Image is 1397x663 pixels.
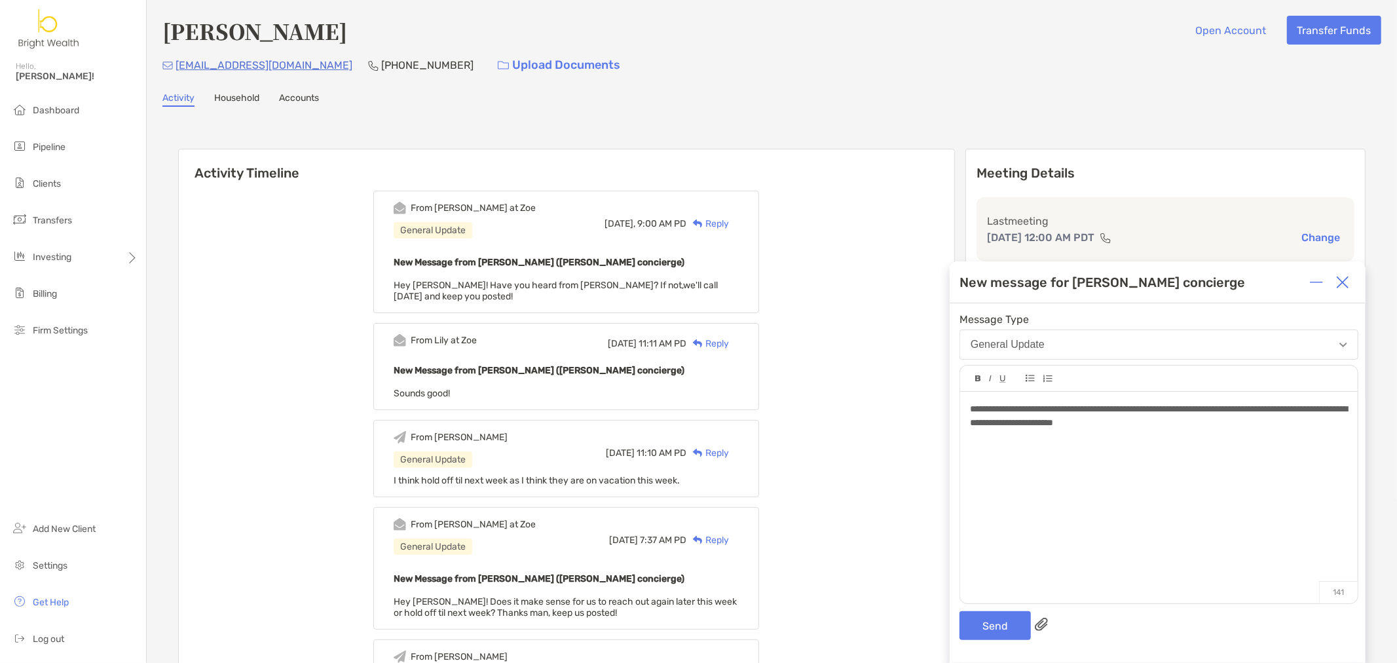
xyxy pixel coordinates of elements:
[989,375,992,382] img: Editor control icon
[411,432,508,443] div: From [PERSON_NAME]
[368,60,379,71] img: Phone Icon
[605,218,635,229] span: [DATE],
[637,218,686,229] span: 9:00 AM PD
[394,257,684,268] b: New Message from [PERSON_NAME] ([PERSON_NAME] concierge)
[394,451,472,468] div: General Update
[686,446,729,460] div: Reply
[971,339,1045,350] div: General Update
[959,330,1358,360] button: General Update
[12,175,28,191] img: clients icon
[394,431,406,444] img: Event icon
[394,573,684,584] b: New Message from [PERSON_NAME] ([PERSON_NAME] concierge)
[608,338,637,349] span: [DATE]
[693,449,703,457] img: Reply icon
[411,519,536,530] div: From [PERSON_NAME] at Zoe
[394,202,406,214] img: Event icon
[394,280,718,302] span: Hey [PERSON_NAME]! Have you heard from [PERSON_NAME]? If not,we'll call [DATE] and keep you posted!
[12,630,28,646] img: logout icon
[489,51,629,79] a: Upload Documents
[394,475,680,486] span: I think hold off til next week as I think they are on vacation this week.
[12,594,28,609] img: get-help icon
[959,611,1031,640] button: Send
[686,217,729,231] div: Reply
[162,16,347,46] h4: [PERSON_NAME]
[411,202,536,214] div: From [PERSON_NAME] at Zoe
[999,375,1006,383] img: Editor control icon
[394,222,472,238] div: General Update
[12,138,28,154] img: pipeline icon
[33,523,96,535] span: Add New Client
[162,92,195,107] a: Activity
[1043,375,1052,383] img: Editor control icon
[1185,16,1276,45] button: Open Account
[1100,233,1111,243] img: communication type
[33,142,65,153] span: Pipeline
[33,215,72,226] span: Transfers
[12,212,28,227] img: transfers icon
[12,248,28,264] img: investing icon
[12,557,28,573] img: settings icon
[12,520,28,536] img: add_new_client icon
[394,651,406,663] img: Event icon
[33,178,61,189] span: Clients
[1035,618,1048,631] img: paperclip attachments
[33,597,69,608] span: Get Help
[394,596,737,618] span: Hey [PERSON_NAME]! Does it make sense for us to reach out again later this week or hold off til n...
[394,539,472,555] div: General Update
[162,62,173,69] img: Email Icon
[394,518,406,531] img: Event icon
[279,92,319,107] a: Accounts
[609,535,638,546] span: [DATE]
[12,322,28,337] img: firm-settings icon
[179,149,954,181] h6: Activity Timeline
[16,5,83,52] img: Zoe Logo
[1319,581,1358,603] p: 141
[637,447,686,459] span: 11:10 AM PD
[176,57,352,73] p: [EMAIL_ADDRESS][DOMAIN_NAME]
[1310,276,1323,289] img: Expand or collapse
[686,337,729,350] div: Reply
[686,533,729,547] div: Reply
[640,535,686,546] span: 7:37 AM PD
[1297,231,1344,244] button: Change
[33,634,64,645] span: Log out
[1026,375,1035,382] img: Editor control icon
[33,288,57,299] span: Billing
[394,365,684,376] b: New Message from [PERSON_NAME] ([PERSON_NAME] concierge)
[959,313,1358,326] span: Message Type
[977,165,1354,181] p: Meeting Details
[381,57,474,73] p: [PHONE_NUMBER]
[693,339,703,348] img: Reply icon
[33,560,67,571] span: Settings
[394,388,450,399] span: Sounds good!
[606,447,635,459] span: [DATE]
[1336,276,1349,289] img: Close
[33,325,88,336] span: Firm Settings
[16,71,138,82] span: [PERSON_NAME]!
[33,252,71,263] span: Investing
[987,229,1094,246] p: [DATE] 12:00 AM PDT
[693,536,703,544] img: Reply icon
[411,651,508,662] div: From [PERSON_NAME]
[12,285,28,301] img: billing icon
[959,275,1245,290] div: New message for [PERSON_NAME] concierge
[639,338,686,349] span: 11:11 AM PD
[33,105,79,116] span: Dashboard
[693,219,703,228] img: Reply icon
[394,334,406,347] img: Event icon
[1287,16,1381,45] button: Transfer Funds
[987,213,1344,229] p: Last meeting
[214,92,259,107] a: Household
[411,335,477,346] div: From Lily at Zoe
[975,375,981,382] img: Editor control icon
[498,61,509,70] img: button icon
[1339,343,1347,347] img: Open dropdown arrow
[12,102,28,117] img: dashboard icon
